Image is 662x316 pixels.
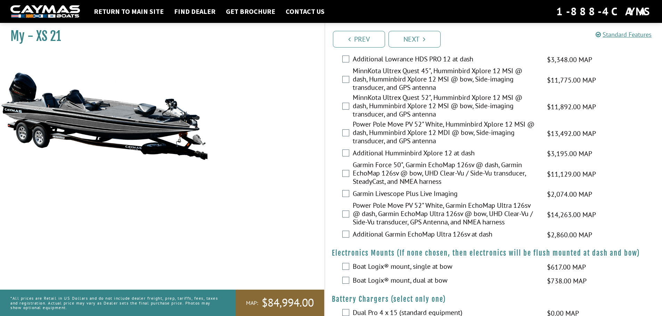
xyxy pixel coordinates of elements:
div: 1-888-4CAYMAS [556,4,652,19]
a: MAP:$84,994.00 [236,290,324,316]
a: Find Dealer [171,7,219,16]
span: MAP: [246,299,258,307]
span: $738.00 MAP [547,276,587,286]
span: $617.00 MAP [547,262,586,272]
a: Next [389,31,441,48]
label: Additional Garmin EchoMap Ultra 126sv at dash [353,230,538,240]
span: $2,860.00 MAP [547,230,592,240]
a: Contact Us [282,7,328,16]
label: Garmin Force 50", Garmin EchoMap 126sv @ dash, Garmin EchoMap 126sv @ bow, UHD Clear-Vu / Side-Vu... [353,161,538,187]
img: white-logo-c9c8dbefe5ff5ceceb0f0178aa75bf4bb51f6bca0971e226c86eb53dfe498488.png [10,5,80,18]
a: Standard Features [596,31,652,39]
span: $11,129.00 MAP [547,169,596,179]
span: $11,775.00 MAP [547,75,596,85]
h1: My - XS 21 [10,28,307,44]
label: Boat Logix® mount, single at bow [353,262,538,272]
h4: Electronics Mounts (If none chosen, then electronics will be flush mounted at dash and bow) [332,249,655,257]
span: $11,892.00 MAP [547,102,596,112]
h4: Battery Chargers (select only one) [332,295,655,304]
span: $3,195.00 MAP [547,148,592,159]
p: *All prices are Retail in US Dollars and do not include dealer freight, prep, tariffs, fees, taxe... [10,292,220,313]
a: Prev [333,31,385,48]
label: Additional Lowrance HDS PRO 12 at dash [353,55,538,65]
span: $13,492.00 MAP [547,128,596,139]
label: MinnKota Ultrex Quest 45", Humminbird Xplore 12 MSI @ dash, Humminbird Xplore 12 MSI @ bow, Side-... [353,67,538,93]
span: $2,074.00 MAP [547,189,592,199]
label: Additional Humminbird Xplore 12 at dash [353,149,538,159]
label: Boat Logix® mount, dual at bow [353,276,538,286]
span: $14,263.00 MAP [547,210,596,220]
span: $3,348.00 MAP [547,54,592,65]
label: Power Pole Move PV 52" White, Humminbird Xplore 12 MSI @ dash, Humminbird Xplore 12 MDI @ bow, Si... [353,120,538,147]
label: MinnKota Ultrex Quest 52", Humminbird Xplore 12 MSI @ dash, Humminbird Xplore 12 MSI @ bow, Side-... [353,93,538,120]
label: Garmin Livescope Plus Live Imaging [353,189,538,199]
label: Power Pole Move PV 52" White, Garmin EchoMap Ultra 126sv @ dash, Garmin EchoMap Ultra 126sv @ bow... [353,201,538,228]
a: Get Brochure [222,7,279,16]
a: Return to main site [90,7,167,16]
span: $84,994.00 [262,296,314,310]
